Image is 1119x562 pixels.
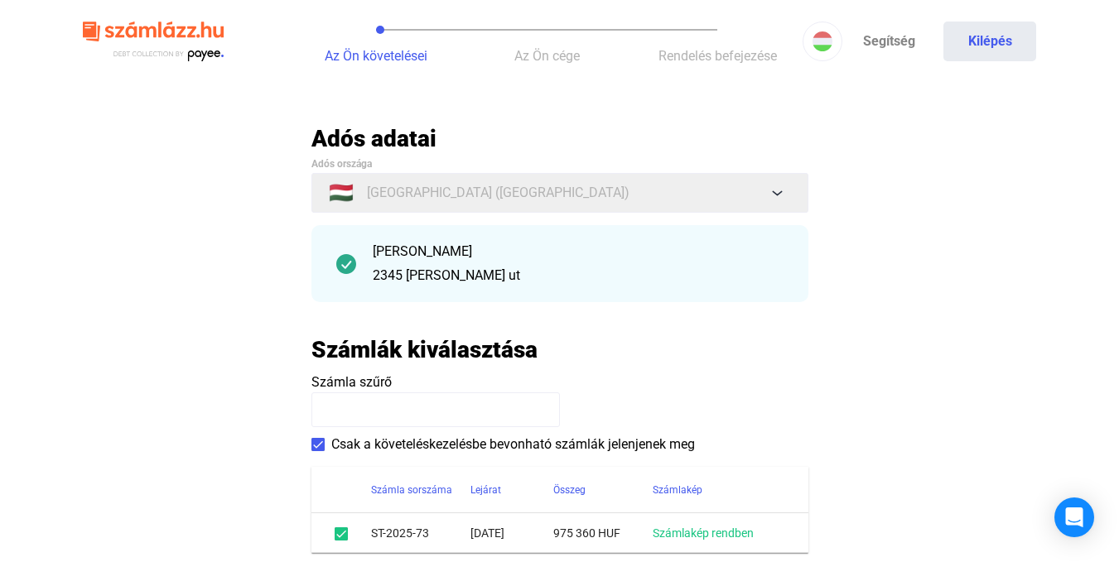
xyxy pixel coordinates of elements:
div: Számlakép [653,480,702,500]
div: Open Intercom Messenger [1054,497,1094,537]
div: 2345 [PERSON_NAME] ut [373,266,784,286]
div: Számlakép [653,480,789,500]
td: ST-2025-73 [371,513,470,553]
span: Az Ön követelései [325,48,427,64]
button: HU [803,22,842,61]
img: szamlazzhu-logo [83,15,224,69]
div: Lejárat [470,480,553,500]
img: HU [813,31,832,51]
span: Számla szűrő [311,374,392,390]
a: Segítség [842,22,935,61]
span: [GEOGRAPHIC_DATA] ([GEOGRAPHIC_DATA]) [367,183,629,203]
span: Adós országa [311,158,372,170]
div: Számla sorszáma [371,480,470,500]
div: [PERSON_NAME] [373,242,784,262]
span: 🇭🇺 [329,183,354,203]
span: Rendelés befejezése [658,48,777,64]
td: [DATE] [470,513,553,553]
button: 🇭🇺[GEOGRAPHIC_DATA] ([GEOGRAPHIC_DATA]) [311,173,808,213]
div: Összeg [553,480,586,500]
div: Számla sorszáma [371,480,452,500]
img: checkmark-darker-green-circle [336,254,356,274]
h2: Számlák kiválasztása [311,335,538,364]
div: Összeg [553,480,653,500]
a: Számlakép rendben [653,526,754,540]
span: Csak a követeléskezelésbe bevonható számlák jelenjenek meg [331,435,695,454]
div: Lejárat [470,480,501,500]
td: 975 360 HUF [553,513,653,553]
button: Kilépés [943,22,1036,61]
h2: Adós adatai [311,124,808,153]
span: Az Ön cége [514,48,580,64]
